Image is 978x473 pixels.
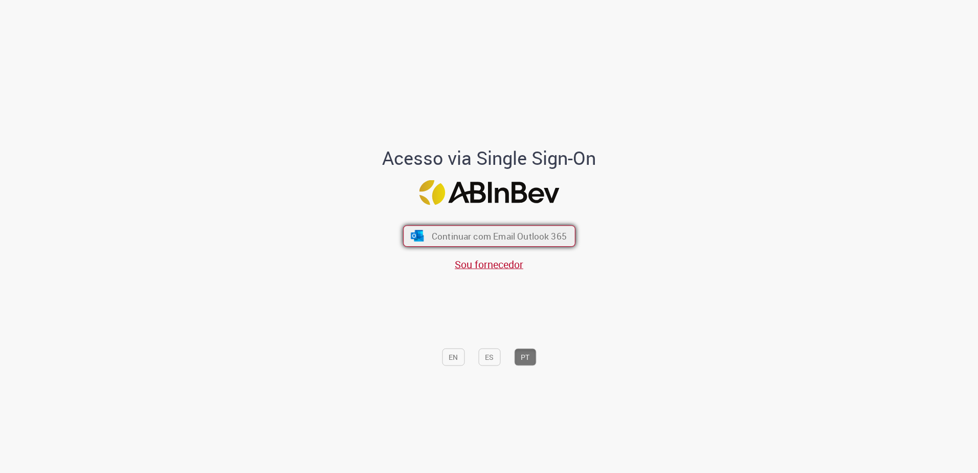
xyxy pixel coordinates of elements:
a: Sou fornecedor [455,257,523,271]
button: ícone Azure/Microsoft 360 Continuar com Email Outlook 365 [403,225,575,247]
button: ES [478,348,500,365]
button: EN [442,348,464,365]
button: PT [514,348,536,365]
h1: Acesso via Single Sign-On [347,147,631,168]
span: Continuar com Email Outlook 365 [431,230,566,242]
img: ícone Azure/Microsoft 360 [410,230,425,242]
img: Logo ABInBev [419,180,559,205]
